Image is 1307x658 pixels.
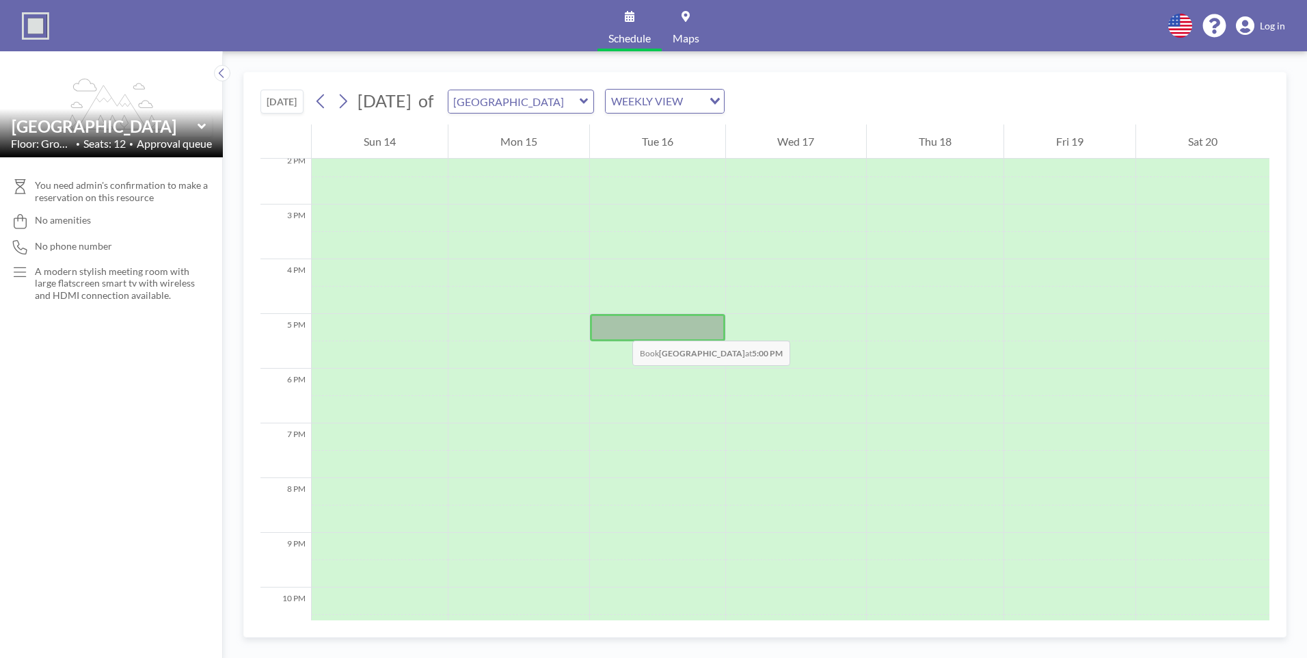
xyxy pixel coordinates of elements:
span: [DATE] [358,90,412,111]
input: Search for option [687,92,701,110]
a: Log in [1236,16,1285,36]
div: Fri 19 [1004,124,1135,159]
span: Maps [673,33,699,44]
div: Wed 17 [726,124,867,159]
div: Sat 20 [1136,124,1269,159]
div: Mon 15 [448,124,589,159]
span: WEEKLY VIEW [608,92,686,110]
b: 5:00 PM [752,348,783,358]
div: Search for option [606,90,724,113]
button: [DATE] [260,90,304,114]
div: 5 PM [260,314,311,369]
span: No amenities [35,214,91,226]
span: Seats: 12 [83,137,126,150]
div: 6 PM [260,369,311,423]
div: 3 PM [260,205,311,259]
input: Vista Meeting Room [12,116,198,136]
span: No phone number [35,240,112,252]
div: 7 PM [260,423,311,478]
span: You need admin's confirmation to make a reservation on this resource [35,179,212,203]
p: A modern stylish meeting room with large flatscreen smart tv with wireless and HDMI connection av... [35,265,196,302]
div: Thu 18 [867,124,1003,159]
span: • [76,140,80,148]
span: Schedule [608,33,651,44]
span: Book at [632,341,790,366]
b: [GEOGRAPHIC_DATA] [659,348,745,358]
span: Approval queue [137,137,212,150]
div: 2 PM [260,150,311,205]
div: Tue 16 [590,124,725,159]
div: 9 PM [260,533,311,588]
div: 8 PM [260,478,311,533]
span: • [129,140,133,148]
div: 10 PM [260,588,311,642]
img: organization-logo [22,12,49,40]
span: Log in [1260,20,1285,32]
div: 4 PM [260,259,311,314]
input: Vista Meeting Room [448,90,580,113]
div: Sun 14 [312,124,448,159]
span: of [418,90,433,111]
span: Floor: Ground Fl... [11,137,72,150]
